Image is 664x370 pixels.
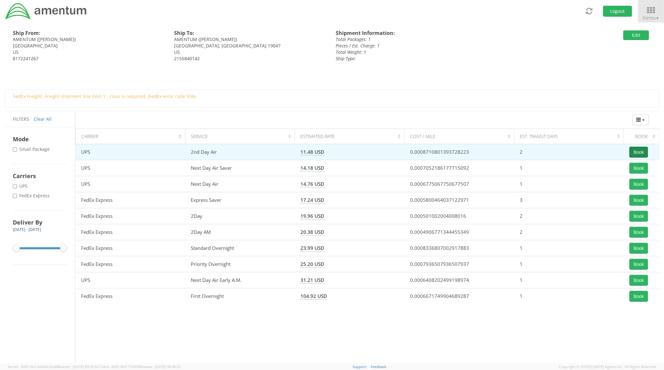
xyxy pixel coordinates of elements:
[300,213,324,219] span: 19.96 USD
[336,49,541,55] div: Total Weight: 1
[405,176,514,192] td: 0.0006775067750677507
[410,133,512,140] div: Cost / Mile
[300,149,324,155] span: 11.48 USD
[300,229,324,235] span: 20.38 USD
[629,243,648,254] button: Book
[185,240,295,256] td: Standard Overnight
[405,160,514,176] td: 0.0007052186177715092
[629,275,648,286] button: Book
[59,364,98,369] span: master, [DATE] 09:52:52
[13,135,67,143] h4: Mode
[5,2,88,20] img: dyn-intl-logo-049831509241104b2a82.png
[656,15,660,21] span: ▼
[13,183,29,189] label: UPS
[13,49,165,55] div: US
[191,133,293,140] div: Service
[174,30,326,36] h4: Ship To:
[629,227,648,238] button: Book
[405,256,514,272] td: 0.0007936507936507937
[76,144,185,160] td: UPS
[76,240,185,256] td: FedEx Express
[13,43,165,49] div: [GEOGRAPHIC_DATA]
[13,193,51,199] label: FedEx Express
[81,133,183,140] div: Carrier
[405,208,514,224] td: 0.000501002004008016
[301,133,403,140] div: Estimated Rate
[76,208,185,224] td: FedEx Express
[514,192,624,208] td: 3
[629,259,648,270] button: Book
[76,176,185,192] td: UPS
[336,36,541,43] div: Total Packages: 1
[300,245,324,251] span: 23.99 USD
[185,176,295,192] td: Next Day Air
[336,55,541,62] div: Ship Type:
[174,36,326,43] div: AMENTUM ([PERSON_NAME])
[185,160,295,176] td: Next Day Air Saver
[185,256,295,272] td: Priority Overnight
[76,224,185,240] td: FedEx Express
[99,364,181,369] span: Client: 2025.18.0-71d3358
[629,147,648,158] button: Book
[34,116,52,122] a: Clear All
[300,261,324,267] span: 25.20 USD
[514,256,624,272] td: 1
[76,256,185,272] td: FedEx Express
[174,49,326,55] div: US
[371,364,387,369] a: Feedback
[405,192,514,208] td: 0.0005800464037122971
[13,146,51,152] label: Small Package
[514,224,624,240] td: 2
[185,224,295,240] td: 2Day AM
[8,364,98,369] span: Server: 2025.18.0-bb0e0c2bd68
[300,165,324,171] span: 14.18 USD
[185,272,295,288] td: Next Day Air Early A.M.
[185,144,295,160] td: 2nd Day Air
[514,208,624,224] td: 2
[643,15,660,21] span: Forms
[336,30,541,36] h4: Shipment Information:
[13,194,17,198] input: FedEx Express
[300,197,324,203] span: 17.24 USD
[632,114,649,125] button: Columns
[514,160,624,176] td: 1
[76,272,185,288] td: UPS
[300,277,324,284] span: 31.21 USD
[185,192,295,208] td: Express Saver
[13,184,17,188] input: UPS
[405,288,514,304] td: 0.0006671749904689287
[514,176,624,192] td: 1
[405,224,514,240] td: 0.0004906771344455349
[8,93,654,100] div: FedEx Freight: Freight shipment line item 1 - class is required. (FedEx error code 936)
[630,133,657,140] div: Book
[514,240,624,256] td: 1
[185,288,295,304] td: First Overnight
[559,364,656,369] span: Copyright © [DATE]-[DATE] Agistix Inc., All Rights Reserved
[629,163,648,174] button: Book
[13,227,41,232] span: [DATE] - [DATE]
[13,172,67,180] h4: Carriers
[336,43,541,49] div: Pieces / Est. Charge: 1
[603,6,632,17] button: Logout
[300,293,327,300] span: 104.92 USD
[13,36,165,43] div: AMENTUM ([PERSON_NAME])
[13,55,165,62] div: 8172241267
[185,208,295,224] td: 2Day
[623,30,649,40] button: Edit
[629,291,648,302] button: Book
[520,133,622,140] div: Est. Transit Days
[514,144,624,160] td: 2
[353,364,367,369] a: Support
[300,181,324,187] span: 14.76 USD
[141,364,181,369] span: master, [DATE] 09:46:25
[13,147,17,152] input: Small Package
[174,55,326,62] div: 2155840142
[13,116,29,122] span: Filters
[76,160,185,176] td: UPS
[514,288,624,304] td: 1
[629,179,648,190] button: Book
[405,144,514,160] td: 0.0008710801393728223
[76,192,185,208] td: FedEx Express
[13,218,67,226] h4: Deliver By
